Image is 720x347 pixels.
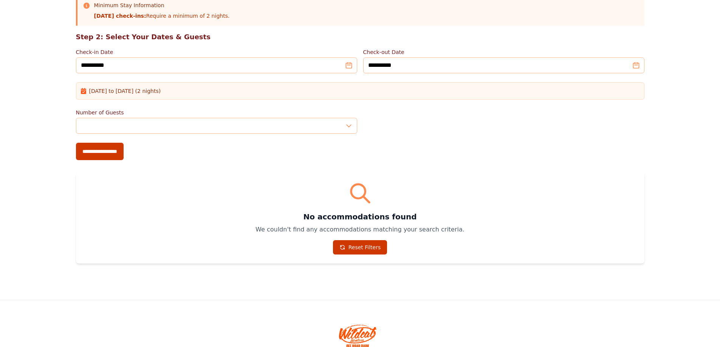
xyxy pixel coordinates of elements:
h3: Minimum Stay Information [94,2,230,9]
span: [DATE] to [DATE] (2 nights) [89,87,161,95]
label: Check-in Date [76,48,357,56]
label: Number of Guests [76,109,357,116]
p: We couldn't find any accommodations matching your search criteria. [85,225,635,234]
a: Reset Filters [333,240,387,254]
p: Require a minimum of 2 nights. [94,12,230,20]
label: Check-out Date [363,48,644,56]
h2: Step 2: Select Your Dates & Guests [76,32,644,42]
strong: [DATE] check-ins: [94,13,146,19]
h3: No accommodations found [85,211,635,222]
